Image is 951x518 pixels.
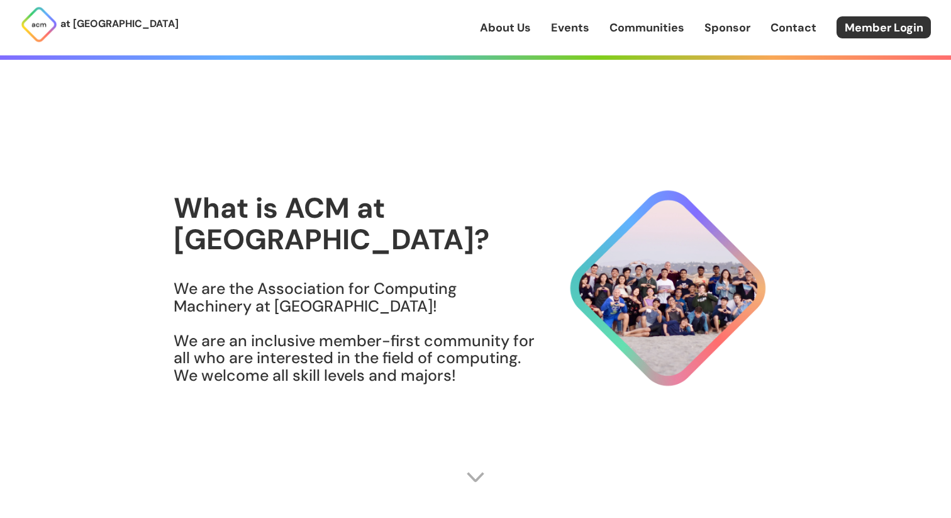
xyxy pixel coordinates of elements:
[20,6,58,43] img: ACM Logo
[174,280,536,384] h3: We are the Association for Computing Machinery at [GEOGRAPHIC_DATA]! We are an inclusive member-f...
[551,20,589,36] a: Events
[536,179,777,398] img: About Hero Image
[704,20,750,36] a: Sponsor
[770,20,816,36] a: Contact
[837,16,931,38] a: Member Login
[20,6,179,43] a: at [GEOGRAPHIC_DATA]
[174,193,536,255] h1: What is ACM at [GEOGRAPHIC_DATA]?
[609,20,684,36] a: Communities
[480,20,531,36] a: About Us
[60,16,179,32] p: at [GEOGRAPHIC_DATA]
[466,468,485,487] img: Scroll Arrow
